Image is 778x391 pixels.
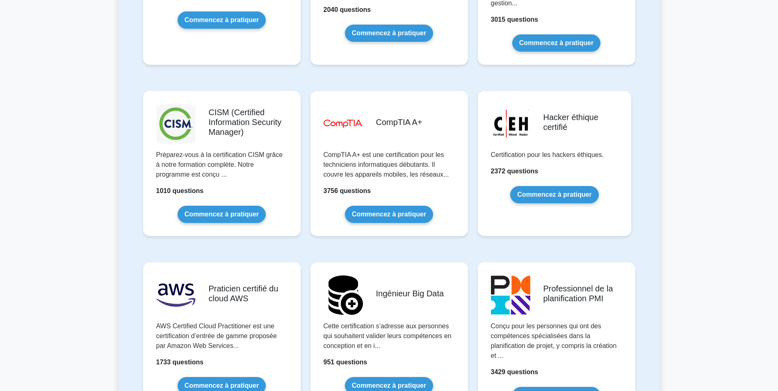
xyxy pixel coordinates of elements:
[345,25,433,42] a: Commencez à pratiquer
[512,34,600,52] a: Commencez à pratiquer
[345,206,433,223] a: Commencez à pratiquer
[178,206,266,223] a: Commencez à pratiquer
[510,186,598,203] a: Commencez à pratiquer
[178,11,266,29] a: Commencez à pratiquer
